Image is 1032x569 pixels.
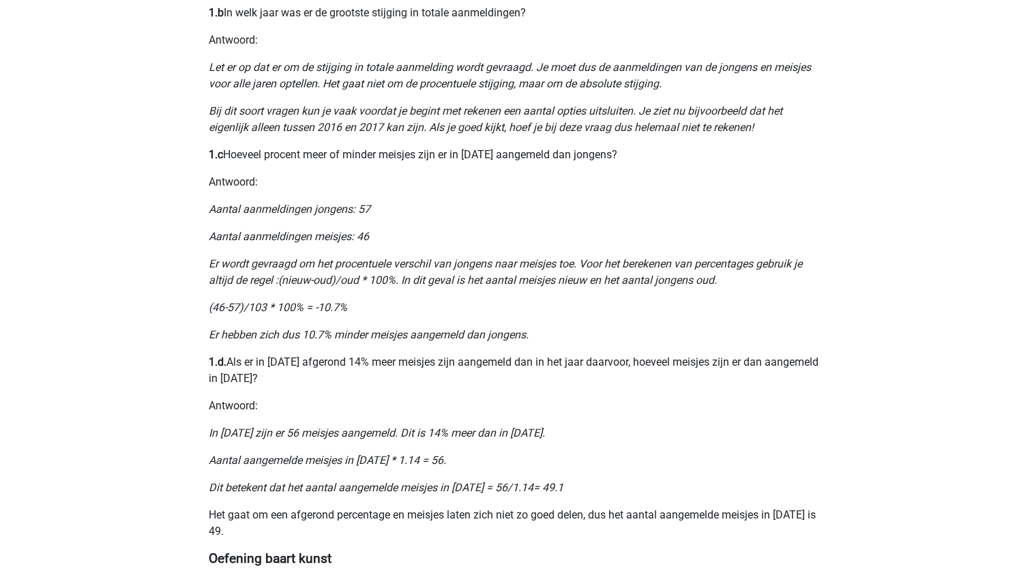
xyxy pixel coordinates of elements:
i: Er hebben zich dus 10.7% minder meisjes aangemeld dan jongens. [209,328,529,341]
i: Dit betekent dat het aantal aangemelde meisjes in [DATE] = 56/1.14= 49.1 [209,481,563,494]
i: Aantal aanmeldingen jongens: 57 [209,203,370,216]
p: Het gaat om een afgerond percentage en meisjes laten zich niet zo goed delen, dus het aantal aang... [209,507,824,540]
i: Aantal aanmeldingen meisjes: 46 [209,230,369,243]
p: Antwoord: [209,32,824,48]
i: Er wordt gevraagd om het procentuele verschil van jongens naar meisjes toe. Voor het berekenen va... [209,257,802,287]
i: Aantal aangemelde meisjes in [DATE] * 1.14 = 56. [209,454,446,467]
b: Oefening baart kunst [209,551,331,566]
p: Antwoord: [209,398,824,414]
i: (46-57)/103 * 100% = -10.7% [209,301,347,314]
p: Als er in [DATE] afgerond 14% meer meisjes zijn aangemeld dan in het jaar daarvoor, hoeveel meisj... [209,354,824,387]
p: Antwoord: [209,174,824,190]
i: Let er op dat er om de stijging in totale aanmelding wordt gevraagd. Je moet dus de aanmeldingen ... [209,61,811,90]
i: In [DATE] zijn er 56 meisjes aangemeld. Dit is 14% meer dan in [DATE]. [209,426,545,439]
b: 1.c [209,148,223,161]
p: In welk jaar was er de grootste stijging in totale aanmeldingen? [209,5,824,21]
i: Bij dit soort vragen kun je vaak voordat je begint met rekenen een aantal opties uitsluiten. Je z... [209,104,782,134]
b: 1.b [209,6,224,19]
p: Hoeveel procent meer of minder meisjes zijn er in [DATE] aangemeld dan jongens? [209,147,824,163]
b: 1.d. [209,355,226,368]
